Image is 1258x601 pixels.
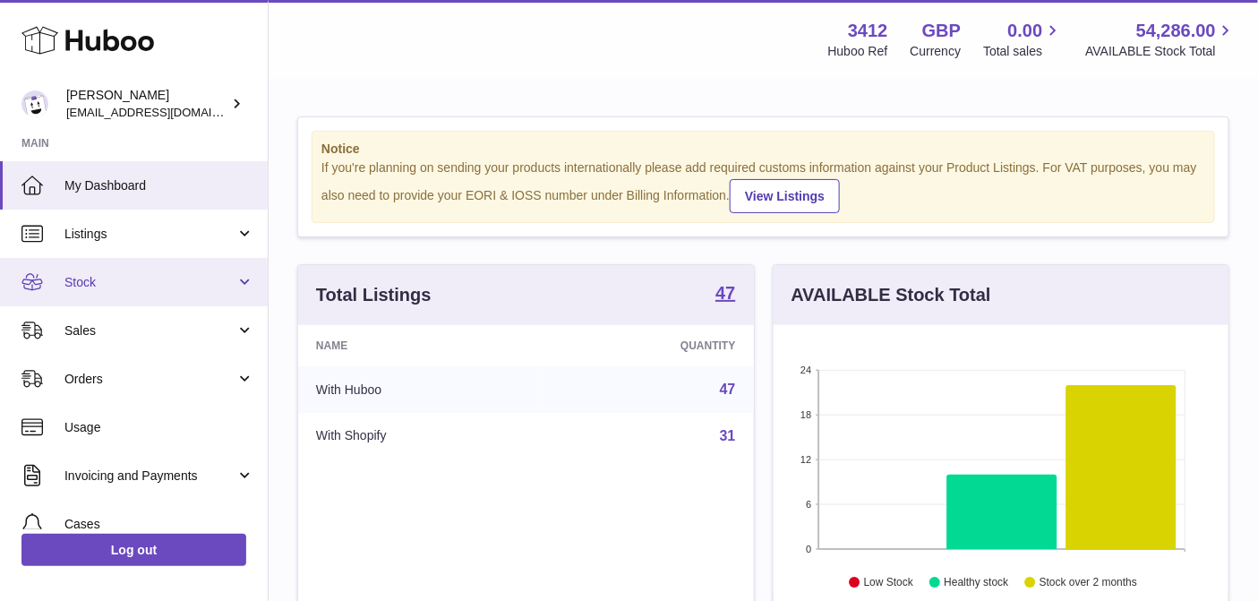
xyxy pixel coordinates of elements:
img: info@beeble.buzz [21,90,48,117]
div: Huboo Ref [828,43,888,60]
a: 31 [720,428,736,443]
div: Currency [911,43,962,60]
span: Orders [64,371,235,388]
span: [EMAIL_ADDRESS][DOMAIN_NAME] [66,105,263,119]
span: Listings [64,226,235,243]
a: 47 [715,284,735,305]
span: Usage [64,419,254,436]
strong: 47 [715,284,735,302]
text: Healthy stock [944,576,1009,588]
span: AVAILABLE Stock Total [1085,43,1237,60]
span: Cases [64,516,254,533]
th: Quantity [543,325,753,366]
span: Invoicing and Payments [64,468,235,485]
a: 47 [720,382,736,397]
text: 12 [800,454,811,465]
text: 18 [800,409,811,420]
text: 6 [806,499,811,510]
span: My Dashboard [64,177,254,194]
text: Low Stock [863,576,913,588]
a: View Listings [730,179,840,213]
strong: 3412 [848,19,888,43]
span: Total sales [983,43,1063,60]
div: [PERSON_NAME] [66,87,227,121]
div: If you're planning on sending your products internationally please add required customs informati... [321,159,1205,213]
text: 24 [800,365,811,375]
a: 54,286.00 AVAILABLE Stock Total [1085,19,1237,60]
span: 0.00 [1008,19,1043,43]
span: 54,286.00 [1136,19,1216,43]
strong: Notice [321,141,1205,158]
h3: Total Listings [316,283,432,307]
span: Sales [64,322,235,339]
th: Name [298,325,543,366]
strong: GBP [922,19,961,43]
a: 0.00 Total sales [983,19,1063,60]
td: With Huboo [298,366,543,413]
text: 0 [806,544,811,554]
a: Log out [21,534,246,566]
span: Stock [64,274,235,291]
h3: AVAILABLE Stock Total [792,283,991,307]
text: Stock over 2 months [1040,576,1137,588]
td: With Shopify [298,413,543,459]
